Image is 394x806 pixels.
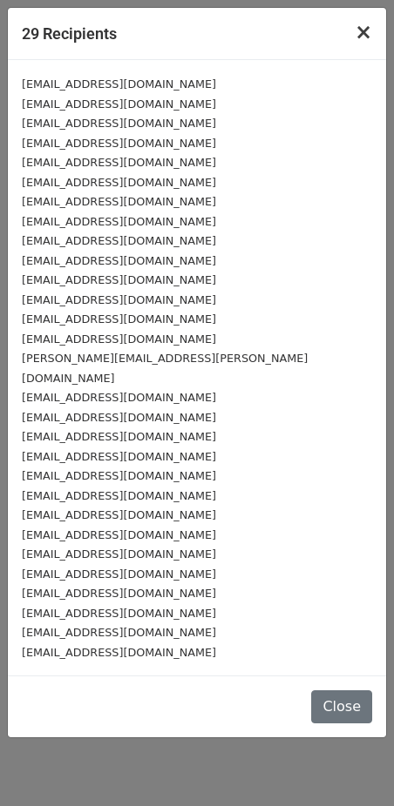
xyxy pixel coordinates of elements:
[22,195,216,208] small: [EMAIL_ADDRESS][DOMAIN_NAME]
[22,626,216,639] small: [EMAIL_ADDRESS][DOMAIN_NAME]
[22,117,216,130] small: [EMAIL_ADDRESS][DOMAIN_NAME]
[22,273,216,286] small: [EMAIL_ADDRESS][DOMAIN_NAME]
[22,411,216,424] small: [EMAIL_ADDRESS][DOMAIN_NAME]
[22,489,216,502] small: [EMAIL_ADDRESS][DOMAIN_NAME]
[22,22,117,45] h5: 29 Recipients
[22,469,216,482] small: [EMAIL_ADDRESS][DOMAIN_NAME]
[22,97,216,111] small: [EMAIL_ADDRESS][DOMAIN_NAME]
[22,508,216,521] small: [EMAIL_ADDRESS][DOMAIN_NAME]
[341,8,386,57] button: Close
[22,528,216,541] small: [EMAIL_ADDRESS][DOMAIN_NAME]
[22,450,216,463] small: [EMAIL_ADDRESS][DOMAIN_NAME]
[22,332,216,346] small: [EMAIL_ADDRESS][DOMAIN_NAME]
[22,312,216,326] small: [EMAIL_ADDRESS][DOMAIN_NAME]
[22,293,216,306] small: [EMAIL_ADDRESS][DOMAIN_NAME]
[22,137,216,150] small: [EMAIL_ADDRESS][DOMAIN_NAME]
[22,156,216,169] small: [EMAIL_ADDRESS][DOMAIN_NAME]
[22,568,216,581] small: [EMAIL_ADDRESS][DOMAIN_NAME]
[22,234,216,247] small: [EMAIL_ADDRESS][DOMAIN_NAME]
[22,430,216,443] small: [EMAIL_ADDRESS][DOMAIN_NAME]
[22,391,216,404] small: [EMAIL_ADDRESS][DOMAIN_NAME]
[22,587,216,600] small: [EMAIL_ADDRESS][DOMAIN_NAME]
[22,176,216,189] small: [EMAIL_ADDRESS][DOMAIN_NAME]
[22,352,308,385] small: [PERSON_NAME][EMAIL_ADDRESS][PERSON_NAME][DOMAIN_NAME]
[22,607,216,620] small: [EMAIL_ADDRESS][DOMAIN_NAME]
[22,77,216,91] small: [EMAIL_ADDRESS][DOMAIN_NAME]
[311,690,372,723] button: Close
[22,547,216,561] small: [EMAIL_ADDRESS][DOMAIN_NAME]
[355,20,372,44] span: ×
[22,646,216,659] small: [EMAIL_ADDRESS][DOMAIN_NAME]
[22,215,216,228] small: [EMAIL_ADDRESS][DOMAIN_NAME]
[307,722,394,806] iframe: Chat Widget
[22,254,216,267] small: [EMAIL_ADDRESS][DOMAIN_NAME]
